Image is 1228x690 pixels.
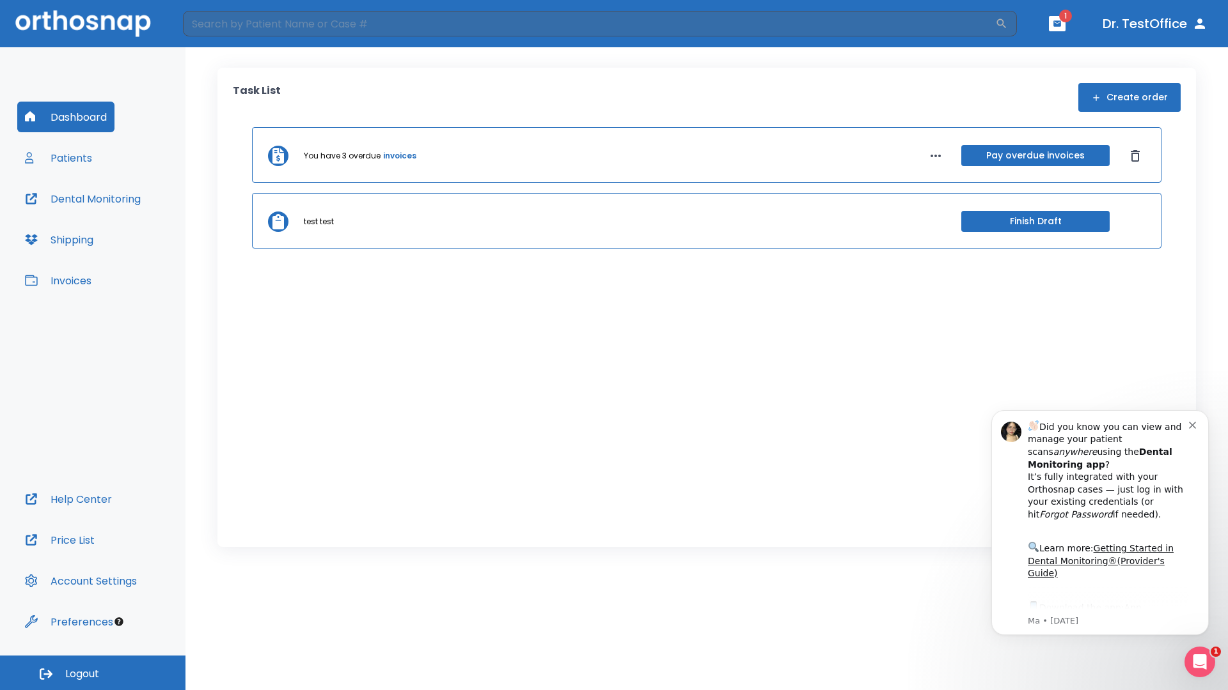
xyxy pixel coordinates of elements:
[17,565,145,596] button: Account Settings
[17,183,148,214] button: Dental Monitoring
[1185,647,1215,677] iframe: Intercom live chat
[15,10,151,36] img: Orthosnap
[217,27,227,38] button: Dismiss notification
[972,391,1228,655] iframe: Intercom notifications message
[56,224,217,236] p: Message from Ma, sent 3w ago
[1125,146,1145,166] button: Dismiss
[17,484,120,514] button: Help Center
[183,11,995,36] input: Search by Patient Name or Case #
[304,216,334,227] p: test test
[1078,83,1181,112] button: Create order
[17,606,121,637] button: Preferences
[17,224,101,255] button: Shipping
[233,83,281,112] p: Task List
[1059,10,1072,22] span: 1
[17,102,114,132] button: Dashboard
[56,211,169,234] a: App Store
[56,208,217,273] div: Download the app: | ​ Let us know if you need help getting started!
[65,667,99,681] span: Logout
[1098,12,1213,35] button: Dr. TestOffice
[113,616,125,627] div: Tooltip anchor
[304,150,381,162] p: You have 3 overdue
[17,265,99,296] button: Invoices
[383,150,416,162] a: invoices
[1211,647,1221,657] span: 1
[17,525,102,555] button: Price List
[17,142,100,173] button: Patients
[961,145,1110,166] button: Pay overdue invoices
[961,211,1110,232] button: Finish Draft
